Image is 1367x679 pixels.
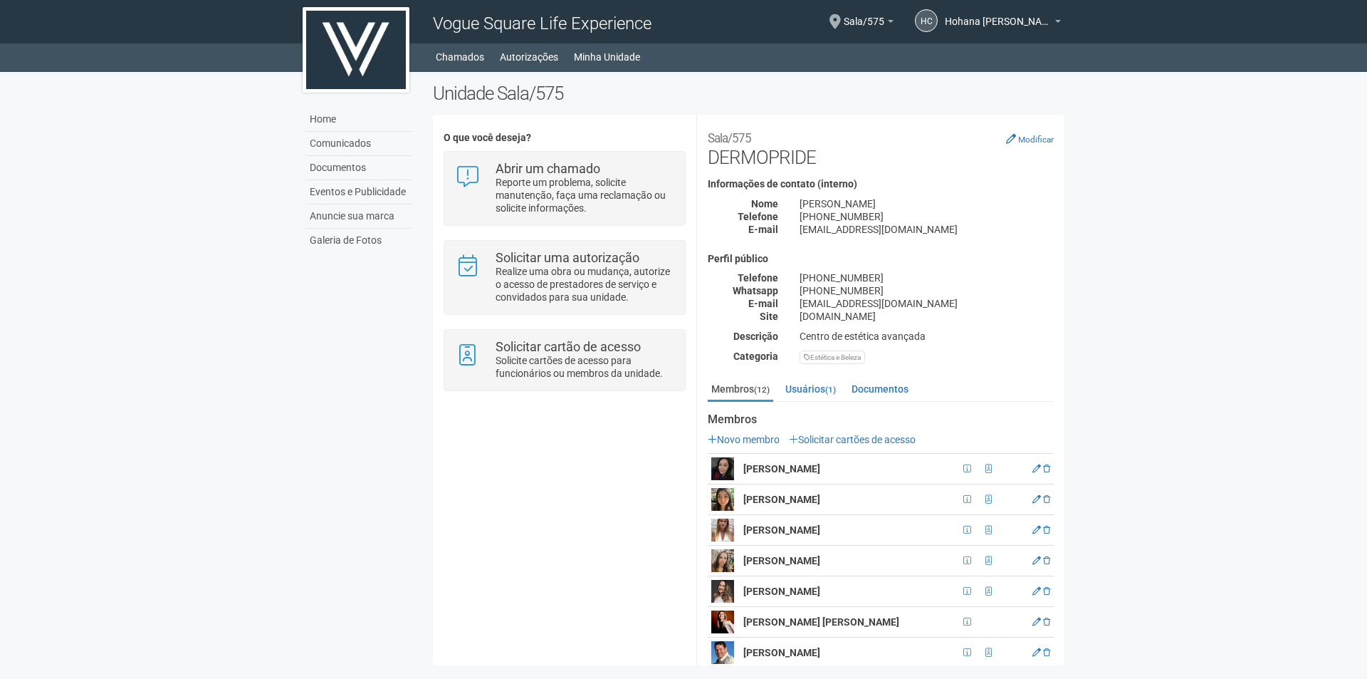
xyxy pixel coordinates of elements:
a: Galeria de Fotos [306,229,412,252]
h2: DERMOPRIDE [708,125,1054,168]
a: Solicitar uma autorização Realize uma obra ou mudança, autorize o acesso de prestadores de serviç... [455,252,674,304]
p: Realize uma obra ou mudança, autorize o acesso de prestadores de serviço e convidados para sua un... [496,265,674,304]
img: user.png [711,549,734,572]
a: Excluir membro [1043,586,1050,596]
span: Sala/575 [844,2,884,27]
strong: Telefone [738,211,778,222]
a: Editar membro [1032,525,1041,535]
strong: Whatsapp [733,285,778,296]
a: Editar membro [1032,586,1041,596]
small: (1) [825,385,836,395]
strong: [PERSON_NAME] [PERSON_NAME] [743,616,899,628]
h4: Perfil público [708,254,1054,264]
strong: Descrição [733,331,778,342]
a: Documentos [306,156,412,180]
a: Editar membro [1032,464,1041,474]
a: Solicitar cartões de acesso [789,434,916,445]
strong: Nome [751,198,778,209]
a: Excluir membro [1043,617,1050,627]
a: Editar membro [1032,556,1041,566]
a: Editar membro [1032,617,1041,627]
span: Hohana Cheuen Costa Carvalho Herdina [945,2,1052,27]
strong: [PERSON_NAME] [743,647,820,658]
small: (12) [754,385,770,395]
small: Modificar [1018,135,1054,145]
strong: Telefone [738,272,778,284]
strong: [PERSON_NAME] [743,463,820,475]
h4: O que você deseja? [444,133,685,143]
a: Editar membro [1032,494,1041,504]
a: Eventos e Publicidade [306,180,412,204]
strong: Solicitar cartão de acesso [496,339,641,354]
strong: E-mail [748,224,778,235]
small: Sala/575 [708,131,751,145]
strong: Solicitar uma autorização [496,250,639,265]
strong: E-mail [748,298,778,309]
a: Membros(12) [708,378,773,402]
a: Excluir membro [1043,556,1050,566]
strong: [PERSON_NAME] [743,555,820,566]
div: [PHONE_NUMBER] [789,271,1064,284]
a: Minha Unidade [574,47,640,67]
div: [EMAIL_ADDRESS][DOMAIN_NAME] [789,297,1064,310]
div: Centro de estética avançada [789,330,1064,343]
strong: Site [760,311,778,322]
a: Novo membro [708,434,780,445]
a: Anuncie sua marca [306,204,412,229]
a: Excluir membro [1043,494,1050,504]
a: HC [915,9,938,32]
a: Home [306,108,412,132]
a: Comunicados [306,132,412,156]
p: Solicite cartões de acesso para funcionários ou membros da unidade. [496,354,674,380]
p: Reporte um problema, solicite manutenção, faça uma reclamação ou solicite informações. [496,176,674,214]
a: Sala/575 [844,18,894,29]
a: Documentos [848,378,912,400]
strong: Categoria [733,351,778,362]
img: user.png [711,457,734,480]
img: logo.jpg [303,7,409,93]
div: [DOMAIN_NAME] [789,310,1064,323]
img: user.png [711,641,734,664]
a: Autorizações [500,47,558,67]
img: user.png [711,488,734,511]
h4: Informações de contato (interno) [708,179,1054,190]
div: [EMAIL_ADDRESS][DOMAIN_NAME] [789,223,1064,236]
a: Solicitar cartão de acesso Solicite cartões de acesso para funcionários ou membros da unidade. [455,341,674,380]
div: [PHONE_NUMBER] [789,284,1064,297]
strong: Abrir um chamado [496,161,600,176]
a: Abrir um chamado Reporte um problema, solicite manutenção, faça uma reclamação ou solicite inform... [455,162,674,214]
a: Hohana [PERSON_NAME] [PERSON_NAME] [945,18,1061,29]
a: Chamados [436,47,484,67]
div: [PHONE_NUMBER] [789,210,1064,223]
strong: [PERSON_NAME] [743,586,820,597]
strong: Membros [708,413,1054,426]
strong: [PERSON_NAME] [743,524,820,536]
img: user.png [711,580,734,603]
img: user.png [711,611,734,633]
strong: [PERSON_NAME] [743,494,820,505]
span: Vogue Square Life Experience [433,14,651,33]
a: Usuários(1) [782,378,839,400]
a: Excluir membro [1043,464,1050,474]
a: Excluir membro [1043,525,1050,535]
a: Modificar [1006,133,1054,145]
div: [PERSON_NAME] [789,197,1064,210]
h2: Unidade Sala/575 [433,83,1064,104]
a: Editar membro [1032,648,1041,658]
div: Estética e Beleza [800,351,865,364]
a: Excluir membro [1043,648,1050,658]
img: user.png [711,519,734,541]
